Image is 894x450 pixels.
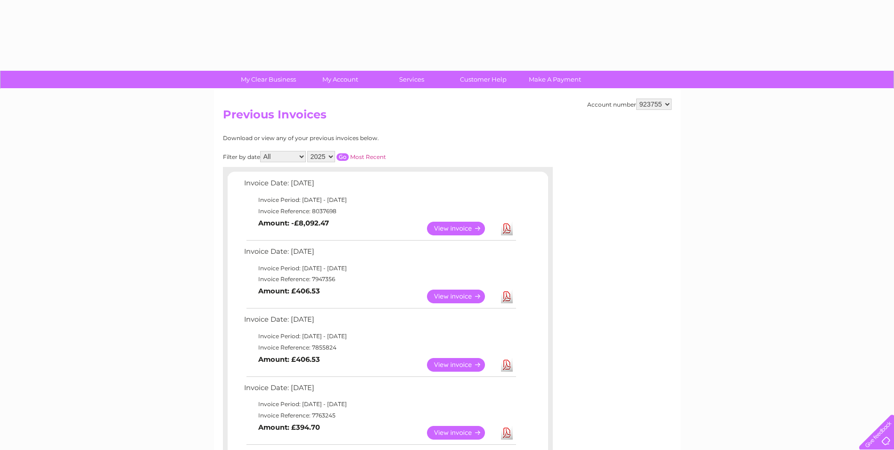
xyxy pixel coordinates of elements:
[444,71,522,88] a: Customer Help
[427,426,496,440] a: View
[258,355,320,364] b: Amount: £406.53
[587,99,672,110] div: Account number
[242,410,517,421] td: Invoice Reference: 7763245
[242,263,517,274] td: Invoice Period: [DATE] - [DATE]
[427,358,496,372] a: View
[501,426,513,440] a: Download
[242,274,517,285] td: Invoice Reference: 7947356
[223,108,672,126] h2: Previous Invoices
[501,358,513,372] a: Download
[242,206,517,217] td: Invoice Reference: 8037698
[258,287,320,295] b: Amount: £406.53
[242,245,517,263] td: Invoice Date: [DATE]
[516,71,594,88] a: Make A Payment
[427,222,496,235] a: View
[242,382,517,399] td: Invoice Date: [DATE]
[258,423,320,432] b: Amount: £394.70
[242,331,517,342] td: Invoice Period: [DATE] - [DATE]
[242,194,517,206] td: Invoice Period: [DATE] - [DATE]
[242,313,517,331] td: Invoice Date: [DATE]
[501,222,513,235] a: Download
[258,219,329,227] b: Amount: -£8,092.47
[301,71,379,88] a: My Account
[427,290,496,303] a: View
[242,399,517,410] td: Invoice Period: [DATE] - [DATE]
[373,71,451,88] a: Services
[242,177,517,194] td: Invoice Date: [DATE]
[501,290,513,303] a: Download
[230,71,307,88] a: My Clear Business
[350,153,386,160] a: Most Recent
[223,151,470,162] div: Filter by date
[242,342,517,353] td: Invoice Reference: 7855824
[223,135,470,142] div: Download or view any of your previous invoices below.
